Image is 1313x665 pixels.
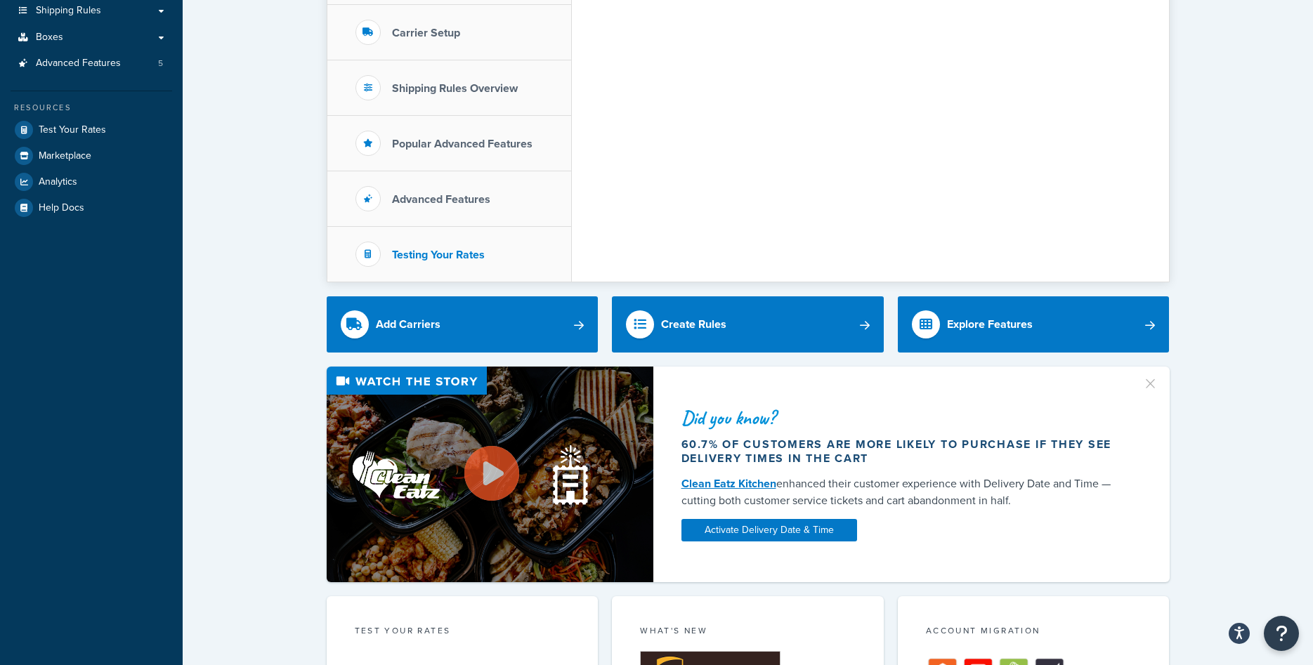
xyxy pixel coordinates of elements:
div: Did you know? [681,408,1125,428]
h3: Popular Advanced Features [392,138,533,150]
div: What's New [640,624,856,640]
div: Account Migration [926,624,1142,640]
a: Clean Eatz Kitchen [681,475,776,492]
span: Advanced Features [36,58,121,70]
div: Resources [11,102,172,114]
li: Advanced Features [11,51,172,77]
div: 60.7% of customers are more likely to purchase if they see delivery times in the cart [681,437,1125,466]
a: Test Your Rates [11,117,172,143]
a: Create Rules [612,296,884,353]
div: enhanced their customer experience with Delivery Date and Time — cutting both customer service ti... [681,475,1125,509]
a: Advanced Features5 [11,51,172,77]
span: Help Docs [39,202,84,214]
span: 5 [158,58,163,70]
a: Add Carriers [327,296,599,353]
span: Shipping Rules [36,5,101,17]
a: Marketplace [11,143,172,169]
a: Analytics [11,169,172,195]
h3: Shipping Rules Overview [392,82,518,95]
button: Open Resource Center [1264,616,1299,651]
div: Explore Features [947,315,1033,334]
div: Add Carriers [376,315,440,334]
a: Activate Delivery Date & Time [681,519,857,541]
div: Create Rules [661,315,726,334]
h3: Carrier Setup [392,27,460,39]
h3: Testing Your Rates [392,249,485,261]
span: Boxes [36,32,63,44]
a: Help Docs [11,195,172,220]
span: Test Your Rates [39,124,106,136]
a: Explore Features [898,296,1170,353]
span: Analytics [39,176,77,188]
div: Test your rates [355,624,570,640]
h3: Advanced Features [392,193,490,206]
img: Video thumbnail [327,367,653,582]
a: Boxes [11,25,172,51]
span: Marketplace [39,150,91,162]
